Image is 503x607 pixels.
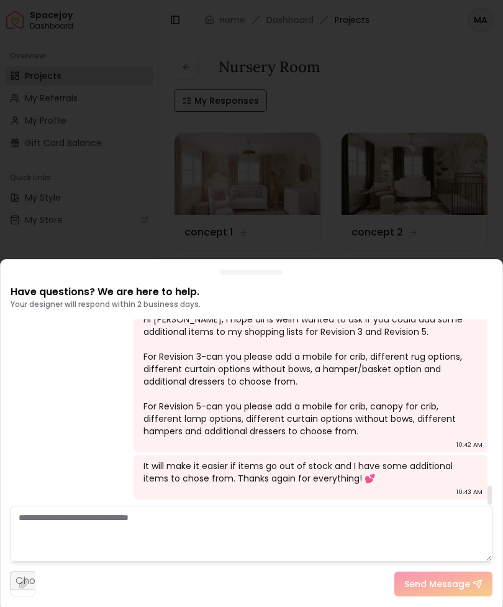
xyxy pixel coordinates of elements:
[11,299,201,309] p: Your designer will respond within 2 business days.
[143,460,475,485] div: It will make it easier if items go out of stock and I have some additional items to chose from. T...
[456,486,483,498] div: 10:43 AM
[11,285,201,299] p: Have questions? We are here to help.
[456,439,483,451] div: 10:42 AM
[143,313,475,437] div: Hi [PERSON_NAME], I hope all is well! I wanted to ask if you could add some additional items to m...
